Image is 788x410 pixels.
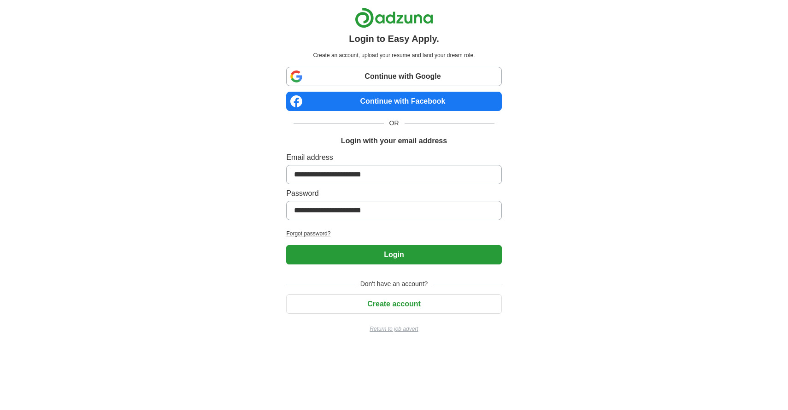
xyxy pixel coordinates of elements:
[349,32,439,46] h1: Login to Easy Apply.
[355,7,433,28] img: Adzuna logo
[355,279,434,289] span: Don't have an account?
[286,229,501,238] a: Forgot password?
[286,325,501,333] a: Return to job advert
[286,294,501,314] button: Create account
[286,67,501,86] a: Continue with Google
[384,118,405,128] span: OR
[286,152,501,163] label: Email address
[286,245,501,264] button: Login
[286,92,501,111] a: Continue with Facebook
[341,135,447,146] h1: Login with your email address
[286,300,501,308] a: Create account
[288,51,500,59] p: Create an account, upload your resume and land your dream role.
[286,188,501,199] label: Password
